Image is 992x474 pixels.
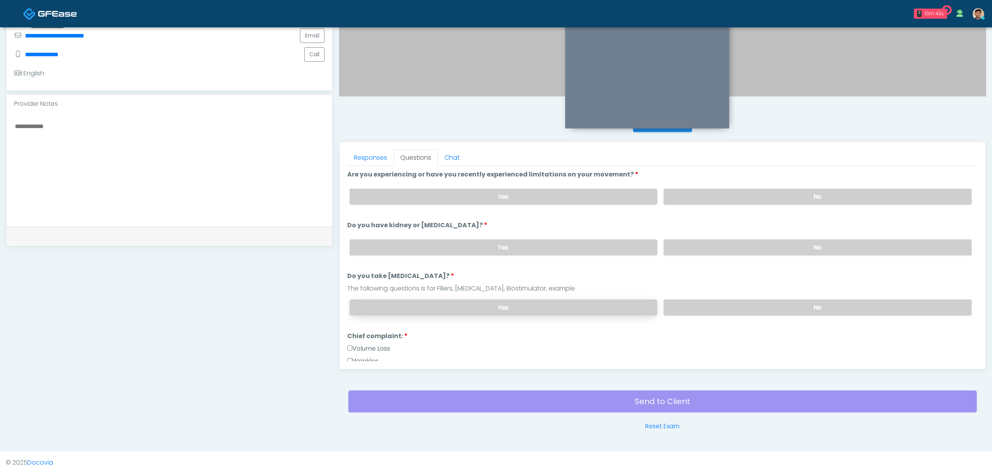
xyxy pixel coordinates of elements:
[925,10,944,17] div: 10m 43s
[909,5,952,22] a: 2 10m 43s
[347,344,390,353] label: Volume Loss
[347,358,352,363] input: Wrinkles
[347,331,408,341] label: Chief complaint:
[350,189,658,205] label: Yes
[300,29,325,43] a: Email
[917,10,922,17] div: 2
[23,1,77,26] a: Docovia
[347,356,378,366] label: Wrinkles
[304,47,325,62] button: Call
[347,284,978,293] div: The following questions is for Fillers, [MEDICAL_DATA], Biostimulator, example
[38,10,77,18] img: Docovia
[347,346,352,351] input: Volume Loss
[394,150,438,166] a: Questions
[14,69,44,78] div: English
[438,150,466,166] a: Chat
[6,3,30,27] button: Open LiveChat chat widget
[664,189,972,205] label: No
[27,458,53,467] a: Docovia
[6,94,332,113] div: Provider Notes
[645,422,680,431] a: Reset Exam
[664,239,972,255] label: No
[350,299,658,315] label: Yes
[339,106,986,114] h4: Invite Participants to Video Session
[347,150,394,166] a: Responses
[347,271,454,281] label: Do you take [MEDICAL_DATA]?
[347,221,487,230] label: Do you have kidney or [MEDICAL_DATA]?
[350,239,658,255] label: Yes
[347,170,639,179] label: Are you experiencing or have you recently experienced limitations on your movement?
[23,7,36,20] img: Docovia
[664,299,972,315] label: No
[972,8,984,20] img: Kenner Medina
